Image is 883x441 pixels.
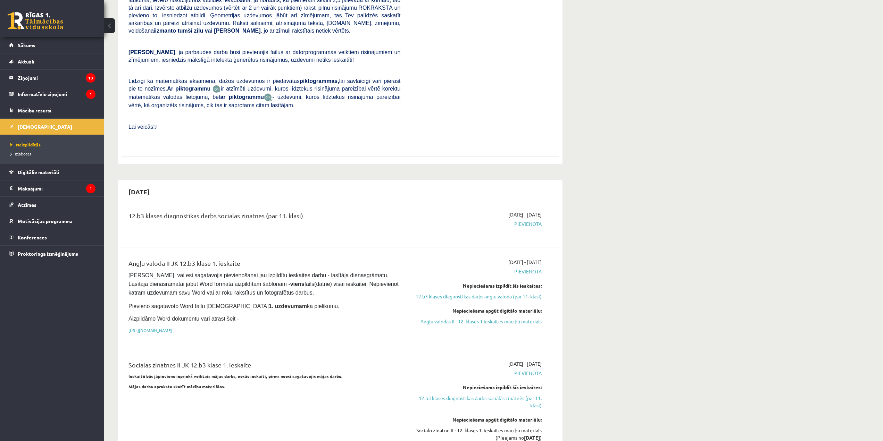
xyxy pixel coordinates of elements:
a: Digitālie materiāli [9,164,95,180]
span: [DATE] - [DATE] [508,360,542,367]
a: Izlabotās [10,151,97,157]
span: [PERSON_NAME], vai esi sagatavojis pievienošanai jau izpildītu ieskaites darbu - lasītāja dienasg... [128,272,400,296]
span: Izlabotās [10,151,31,156]
a: [DEMOGRAPHIC_DATA] [9,119,95,135]
span: Līdzīgi kā matemātikas eksāmenā, dažos uzdevumos ir piedāvātas lai savlaicīgi vari pierast pie to... [128,78,400,92]
b: ar piktogrammu [220,94,264,100]
div: Nepieciešams izpildīt šīs ieskaites: [411,282,542,289]
i: 1 [86,90,95,99]
span: Digitālie materiāli [18,169,59,175]
a: [URL][DOMAIN_NAME] [128,328,172,333]
span: Pievieno sagatavoto Word failu [DEMOGRAPHIC_DATA] kā pielikumu. [128,303,339,309]
span: [PERSON_NAME] [128,49,175,55]
span: ir atzīmēti uzdevumi, kuros līdztekus risinājuma pareizībai vērtē korektu matemātikas valodas lie... [128,86,400,100]
span: Mācību resursi [18,107,51,113]
a: Aktuāli [9,53,95,69]
img: wKvN42sLe3LLwAAAABJRU5ErkJggg== [264,93,272,101]
strong: Mājas darba aprakstu skatīt mācību materiālos. [128,384,225,389]
span: Pievienota [411,268,542,275]
a: Motivācijas programma [9,213,95,229]
a: Neizpildītās [10,142,97,148]
legend: Maksājumi [18,180,95,196]
span: , ja pārbaudes darbā būsi pievienojis failus ar datorprogrammās veiktiem risinājumiem un zīmējumi... [128,49,400,63]
div: Nepieciešams apgūt digitālo materiālu: [411,416,542,423]
span: [DATE] - [DATE] [508,258,542,266]
span: Motivācijas programma [18,218,73,224]
span: Aizpildāmo Word dokumentu vari atrast šeit - [128,316,239,322]
b: izmanto [155,28,176,34]
legend: Ziņojumi [18,70,95,86]
i: 1 [86,184,95,193]
b: Ar piktogrammu [167,86,210,92]
b: tumši zilu vai [PERSON_NAME] [177,28,260,34]
span: Neizpildītās [10,142,41,147]
span: Aktuāli [18,58,34,65]
div: 12.b3 klases diagnostikas darbs sociālās zinātnēs (par 11. klasi) [128,211,400,224]
a: Informatīvie ziņojumi1 [9,86,95,102]
legend: Informatīvie ziņojumi [18,86,95,102]
a: 12.b3 klases diagnostikas darbs sociālās zinātnēs (par 11. klasi) [411,395,542,409]
span: [DEMOGRAPHIC_DATA] [18,124,72,130]
a: Angļu valodas II - 12. klases 1.ieskaites mācību materiāls [411,318,542,325]
i: 13 [86,73,95,83]
a: Rīgas 1. Tālmācības vidusskola [8,12,63,29]
strong: [DATE] [524,434,540,441]
strong: viens [290,281,305,287]
span: J [155,124,157,130]
a: Sākums [9,37,95,53]
div: Angļu valoda II JK 12.b3 klase 1. ieskaite [128,258,400,271]
span: Proktoringa izmēģinājums [18,251,78,257]
strong: 1. uzdevumam [269,303,307,309]
strong: Ieskaitē būs jāpievieno iepriekš veiktais mājas darbs, nesāc ieskaiti, pirms neesi sagatavojis mā... [128,373,343,379]
a: Mācību resursi [9,102,95,118]
a: Konferences [9,229,95,245]
span: Atzīmes [18,202,36,208]
div: Nepieciešams izpildīt šīs ieskaites: [411,384,542,391]
span: Konferences [18,234,47,240]
span: Pievienota [411,220,542,228]
a: Proktoringa izmēģinājums [9,246,95,262]
a: Maksājumi1 [9,180,95,196]
a: Ziņojumi13 [9,70,95,86]
div: Sociālās zinātnes II JK 12.b3 klase 1. ieskaite [128,360,400,373]
a: Atzīmes [9,197,95,213]
span: Lai veicās! [128,124,155,130]
span: [DATE] - [DATE] [508,211,542,218]
b: piktogrammas, [300,78,339,84]
span: Pievienota [411,370,542,377]
h2: [DATE] [122,184,157,200]
span: Sākums [18,42,35,48]
img: JfuEzvunn4EvwAAAAASUVORK5CYII= [213,85,221,93]
a: 12.b3 klases diagnostikas darbs angļu valodā (par 11. klasi) [411,293,542,300]
div: Nepieciešams apgūt digitālo materiālu: [411,307,542,314]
